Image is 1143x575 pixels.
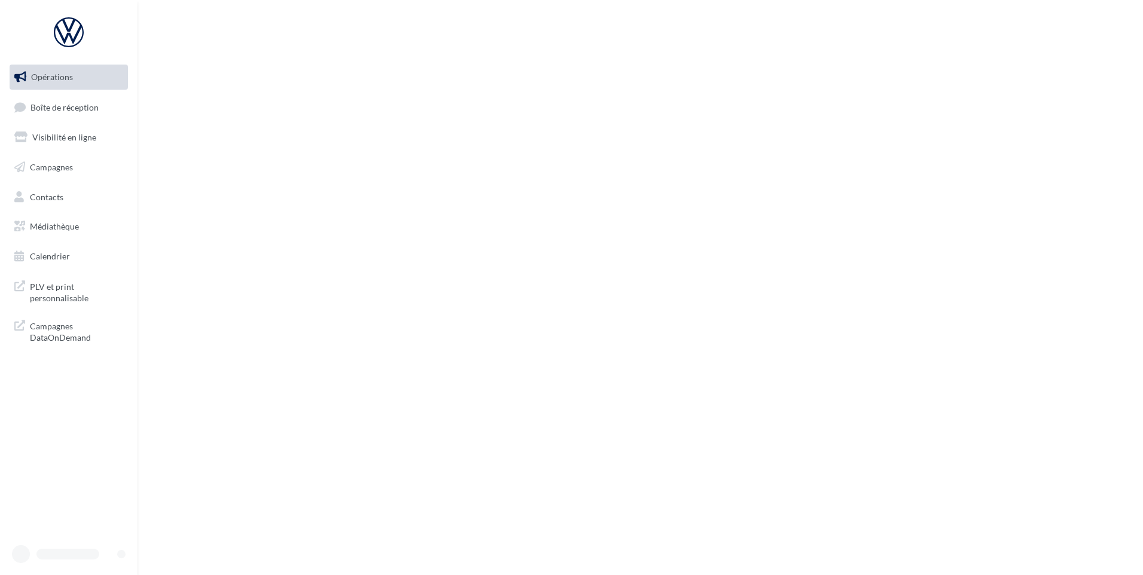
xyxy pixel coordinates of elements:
span: PLV et print personnalisable [30,279,123,304]
a: Opérations [7,65,130,90]
a: Médiathèque [7,214,130,239]
a: Contacts [7,185,130,210]
span: Visibilité en ligne [32,132,96,142]
span: Boîte de réception [30,102,99,112]
span: Calendrier [30,251,70,261]
a: Campagnes [7,155,130,180]
a: Visibilité en ligne [7,125,130,150]
span: Campagnes DataOnDemand [30,318,123,344]
a: PLV et print personnalisable [7,274,130,309]
span: Contacts [30,191,63,201]
span: Campagnes [30,162,73,172]
span: Opérations [31,72,73,82]
span: Médiathèque [30,221,79,231]
a: Boîte de réception [7,94,130,120]
a: Campagnes DataOnDemand [7,313,130,348]
a: Calendrier [7,244,130,269]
